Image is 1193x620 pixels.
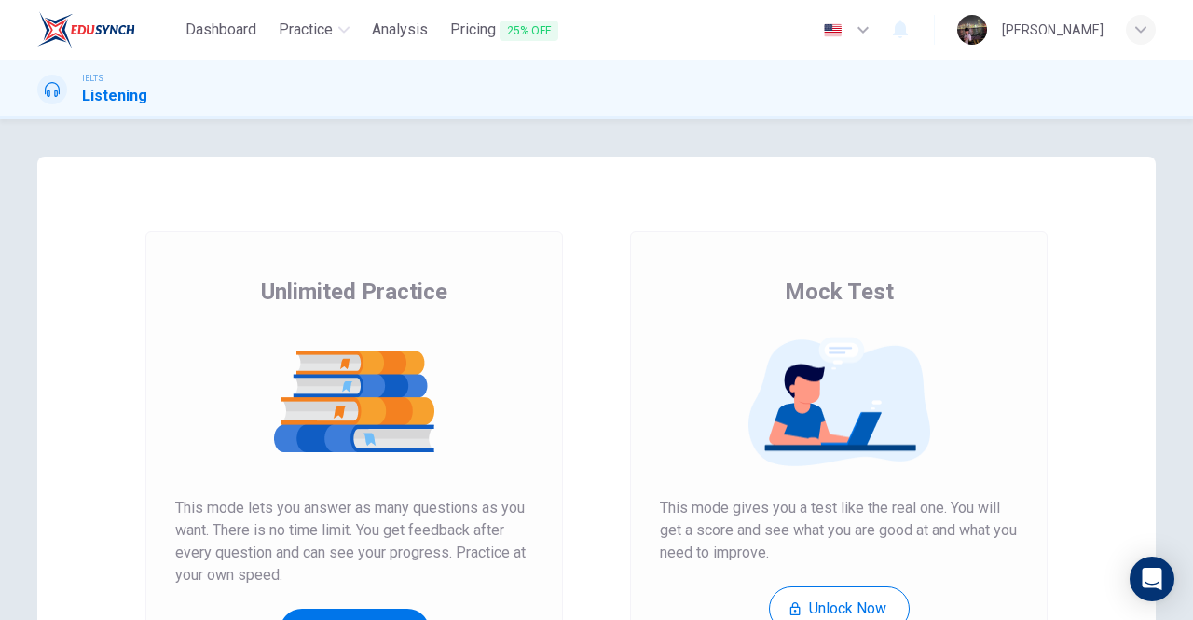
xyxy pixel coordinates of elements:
[279,19,333,41] span: Practice
[364,13,435,48] a: Analysis
[443,13,566,48] button: Pricing25% OFF
[82,85,147,107] h1: Listening
[175,497,533,586] span: This mode lets you answer as many questions as you want. There is no time limit. You get feedback...
[271,13,357,47] button: Practice
[37,11,135,48] img: EduSynch logo
[185,19,256,41] span: Dashboard
[1130,557,1174,601] div: Open Intercom Messenger
[364,13,435,47] button: Analysis
[450,19,558,42] span: Pricing
[821,23,844,37] img: en
[37,11,178,48] a: EduSynch logo
[372,19,428,41] span: Analysis
[178,13,264,48] a: Dashboard
[500,21,558,41] span: 25% OFF
[1002,19,1104,41] div: [PERSON_NAME]
[785,277,894,307] span: Mock Test
[178,13,264,47] button: Dashboard
[261,277,447,307] span: Unlimited Practice
[82,72,103,85] span: IELTS
[660,497,1018,564] span: This mode gives you a test like the real one. You will get a score and see what you are good at a...
[957,15,987,45] img: Profile picture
